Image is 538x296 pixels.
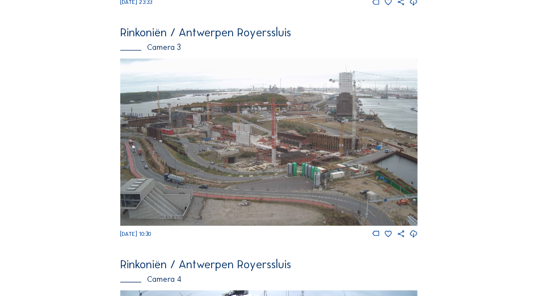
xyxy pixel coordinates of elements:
[120,275,418,283] div: Camera 4
[120,27,418,38] div: Rinkoniën / Antwerpen Royerssluis
[120,259,418,270] div: Rinkoniën / Antwerpen Royerssluis
[120,43,418,51] div: Camera 3
[120,230,151,238] span: [DATE] 10:30
[120,58,418,226] img: Image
